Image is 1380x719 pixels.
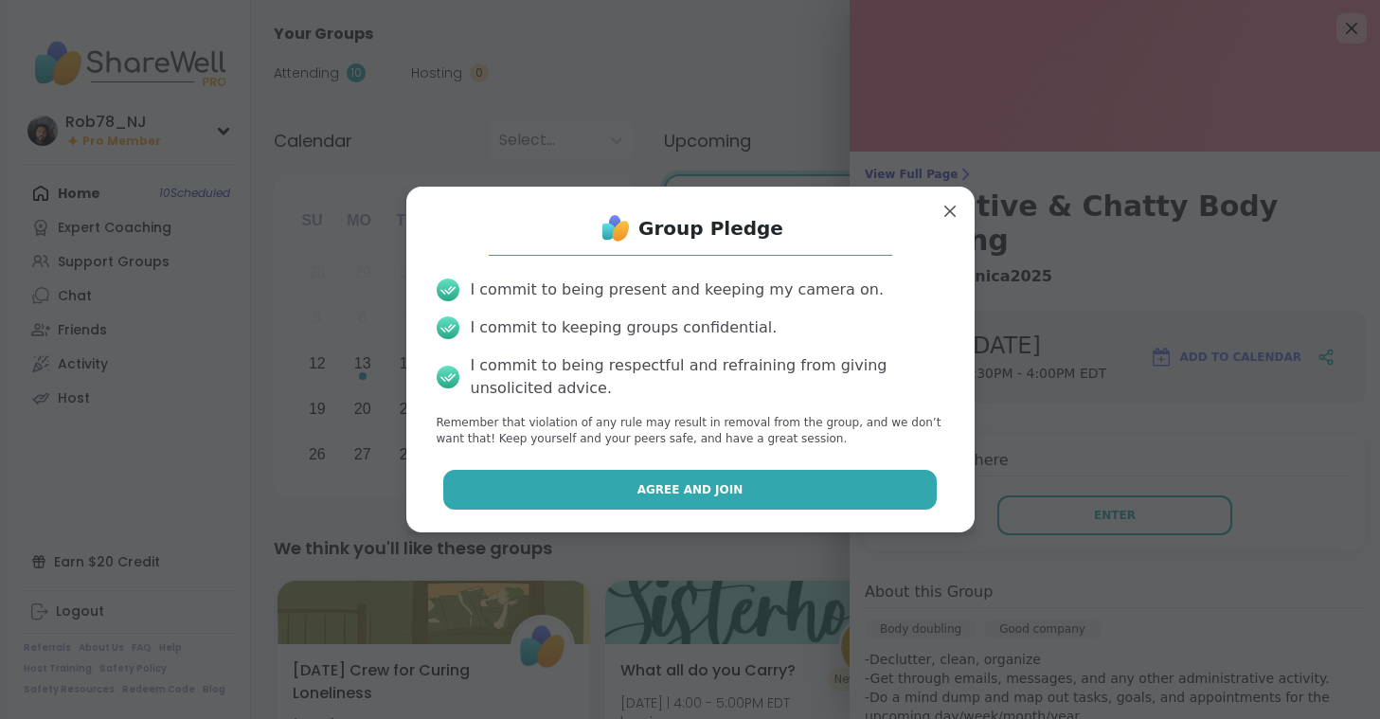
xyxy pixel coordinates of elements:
[471,316,778,339] div: I commit to keeping groups confidential.
[471,354,944,400] div: I commit to being respectful and refraining from giving unsolicited advice.
[637,481,744,498] span: Agree and Join
[471,279,884,301] div: I commit to being present and keeping my camera on.
[597,209,635,247] img: ShareWell Logo
[437,415,944,447] p: Remember that violation of any rule may result in removal from the group, and we don’t want that!...
[443,470,937,510] button: Agree and Join
[638,215,783,242] h1: Group Pledge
